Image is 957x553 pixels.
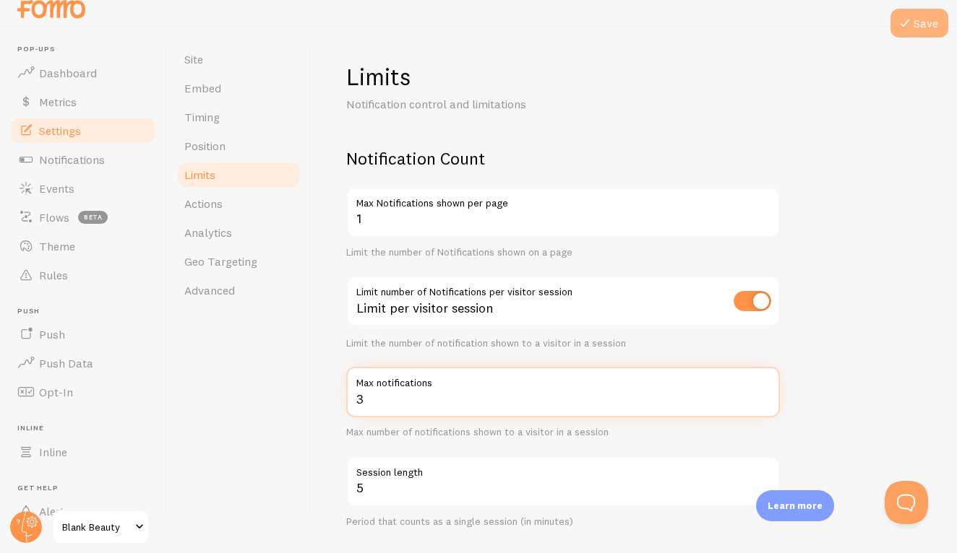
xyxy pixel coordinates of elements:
[17,45,158,54] span: Pop-ups
[346,456,780,481] label: Session length
[346,426,780,439] div: Max number of notifications shown to a visitor in a session
[39,327,65,341] span: Push
[346,367,780,417] input: 5
[9,87,158,116] a: Metrics
[39,268,68,282] span: Rules
[9,145,158,174] a: Notifications
[39,95,77,109] span: Metrics
[9,349,158,378] a: Push Data
[176,45,302,74] a: Site
[9,497,158,526] a: Alerts
[184,167,215,182] span: Limits
[346,62,780,92] h1: Limits
[9,174,158,203] a: Events
[346,367,780,391] label: Max notifications
[891,9,948,38] button: Save
[346,187,780,212] label: Max Notifications shown per page
[9,203,158,232] a: Flows beta
[62,518,131,536] span: Blank Beauty
[39,152,105,167] span: Notifications
[346,246,780,259] div: Limit the number of Notifications shown on a page
[9,320,158,349] a: Push
[184,225,232,240] span: Analytics
[184,196,223,211] span: Actions
[9,116,158,145] a: Settings
[176,218,302,247] a: Analytics
[39,504,70,518] span: Alerts
[184,283,235,297] span: Advanced
[176,189,302,218] a: Actions
[756,490,834,521] div: Learn more
[39,445,67,459] span: Inline
[17,307,158,316] span: Push
[9,261,158,289] a: Rules
[39,356,93,370] span: Push Data
[885,481,928,524] iframe: Help Scout Beacon - Open
[17,424,158,433] span: Inline
[346,515,780,528] div: Period that counts as a single session (in minutes)
[346,96,693,113] p: Notification control and limitations
[39,181,74,196] span: Events
[184,52,203,66] span: Site
[9,378,158,406] a: Opt-In
[176,160,302,189] a: Limits
[176,276,302,305] a: Advanced
[176,103,302,131] a: Timing
[184,254,257,269] span: Geo Targeting
[176,74,302,103] a: Embed
[176,247,302,276] a: Geo Targeting
[9,232,158,261] a: Theme
[52,510,150,544] a: Blank Beauty
[39,210,69,225] span: Flows
[768,499,823,513] p: Learn more
[17,484,158,493] span: Get Help
[39,239,75,253] span: Theme
[184,110,220,124] span: Timing
[346,337,780,350] div: Limit the number of notification shown to a visitor in a session
[176,131,302,160] a: Position
[346,276,780,328] div: Limit per visitor session
[346,147,780,170] h2: Notification Count
[9,437,158,466] a: Inline
[78,211,108,224] span: beta
[39,385,73,399] span: Opt-In
[184,81,221,95] span: Embed
[39,123,81,138] span: Settings
[9,58,158,87] a: Dashboard
[39,66,97,80] span: Dashboard
[184,139,226,153] span: Position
